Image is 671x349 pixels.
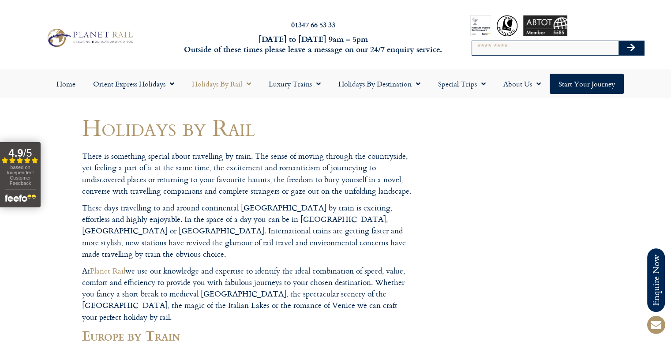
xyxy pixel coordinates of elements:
[550,74,624,94] a: Start your Journey
[44,26,135,49] img: Planet Rail Train Holidays Logo
[291,19,335,30] a: 01347 66 53 33
[619,41,644,55] button: Search
[181,34,445,55] h6: [DATE] to [DATE] 9am – 5pm Outside of these times please leave a message on our 24/7 enquiry serv...
[330,74,429,94] a: Holidays by Destination
[260,74,330,94] a: Luxury Trains
[84,74,183,94] a: Orient Express Holidays
[48,74,84,94] a: Home
[4,74,667,94] nav: Menu
[183,74,260,94] a: Holidays by Rail
[429,74,495,94] a: Special Trips
[495,74,550,94] a: About Us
